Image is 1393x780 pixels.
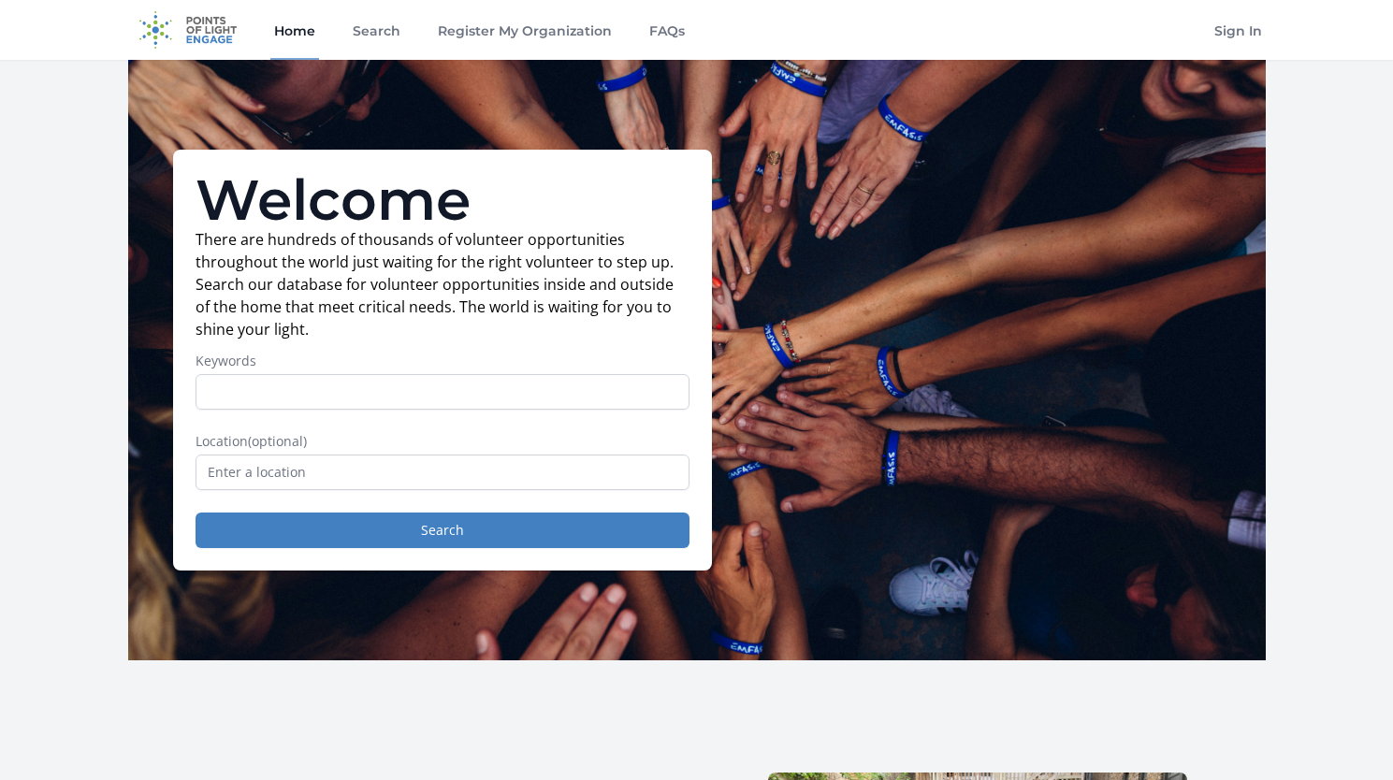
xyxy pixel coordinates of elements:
button: Search [196,513,689,548]
input: Enter a location [196,455,689,490]
p: There are hundreds of thousands of volunteer opportunities throughout the world just waiting for ... [196,228,689,340]
span: (optional) [248,432,307,450]
label: Keywords [196,352,689,370]
h1: Welcome [196,172,689,228]
label: Location [196,432,689,451]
